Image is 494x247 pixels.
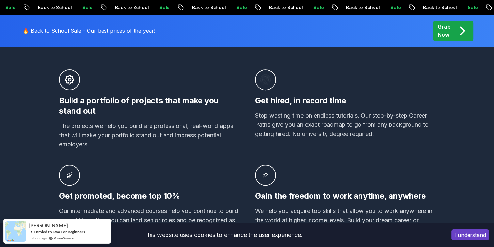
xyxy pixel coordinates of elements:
[185,4,230,11] p: Back to School
[339,4,384,11] p: Back to School
[5,228,441,242] div: This website uses cookies to enhance the user experience.
[59,95,239,116] h3: Build a portfolio of projects that make you stand out
[23,27,155,35] p: 🔥 Back to School Sale - Our best prices of the year!
[59,206,239,234] p: Our intermediate and advanced courses help you continue to build your skills so that you can land...
[416,4,461,11] p: Back to School
[34,229,85,235] a: Enroled to Java For Beginners
[75,4,96,11] p: Sale
[438,23,451,39] p: Grab Now
[54,235,74,241] a: ProveSource
[230,4,250,11] p: Sale
[262,4,307,11] p: Back to School
[108,4,152,11] p: Back to School
[255,95,435,106] h3: Get hired, in record time
[307,4,327,11] p: Sale
[384,4,405,11] p: Sale
[461,4,482,11] p: Sale
[255,111,435,139] p: Stop wasting time on endless tutorials. Our step-by-step Career Paths give you an exact roadmap t...
[29,229,33,234] span: ->
[59,191,239,201] h3: Get promoted, become top 10%
[255,206,435,234] p: We help you acquire top skills that allow you to work anywhere in the world at higher income leve...
[451,229,489,240] button: Accept cookies
[31,4,75,11] p: Back to School
[59,122,239,149] p: The projects we help you build are professional, real-world apps that will make your portfolio st...
[5,221,26,242] img: provesource social proof notification image
[29,235,47,241] span: an hour ago
[255,191,435,201] h3: Gain the freedom to work anytime, anywhere
[29,223,68,228] span: [PERSON_NAME]
[152,4,173,11] p: Sale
